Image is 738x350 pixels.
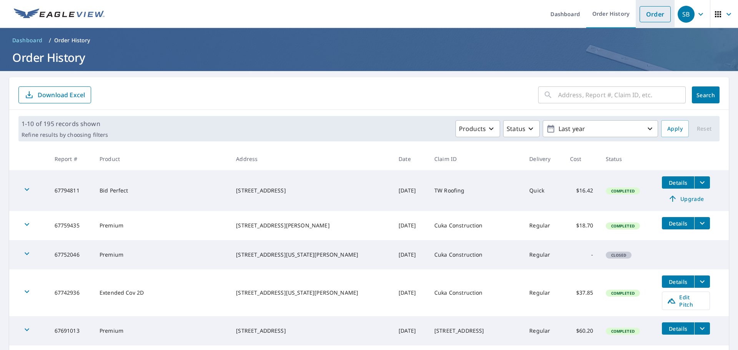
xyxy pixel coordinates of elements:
td: $16.42 [564,170,600,211]
nav: breadcrumb [9,34,729,46]
button: filesDropdownBtn-67759435 [694,217,710,229]
div: [STREET_ADDRESS][US_STATE][PERSON_NAME] [236,251,386,259]
th: Status [600,148,656,170]
td: Cuka Construction [428,269,523,316]
th: Report # [48,148,93,170]
button: detailsBtn-67794811 [662,176,694,189]
td: $18.70 [564,211,600,240]
span: Details [667,179,690,186]
img: EV Logo [14,8,105,20]
h1: Order History [9,50,729,65]
td: Cuka Construction [428,211,523,240]
th: Address [230,148,392,170]
td: Extended Cov 2D [93,269,230,316]
td: $60.20 [564,316,600,345]
li: / [49,36,51,45]
td: Regular [523,269,563,316]
th: Date [392,148,428,170]
td: - [564,240,600,269]
td: Premium [93,316,230,345]
td: 67752046 [48,240,93,269]
th: Claim ID [428,148,523,170]
div: [STREET_ADDRESS][PERSON_NAME] [236,222,386,229]
span: Dashboard [12,36,43,44]
span: Search [698,91,713,99]
button: filesDropdownBtn-67742936 [694,275,710,288]
p: Status [507,124,525,133]
span: Completed [607,328,639,334]
td: TW Roofing [428,170,523,211]
td: [DATE] [392,269,428,316]
span: Edit Pitch [667,294,705,308]
a: Upgrade [662,192,710,205]
td: [DATE] [392,316,428,345]
span: Completed [607,290,639,296]
button: detailsBtn-67691013 [662,322,694,335]
td: Premium [93,211,230,240]
span: Completed [607,223,639,229]
td: Bid Perfect [93,170,230,211]
a: Order [640,6,671,22]
span: Details [667,278,690,285]
div: [STREET_ADDRESS][US_STATE][PERSON_NAME] [236,289,386,297]
span: Closed [607,252,631,258]
span: Details [667,325,690,332]
p: Last year [555,122,645,136]
td: [DATE] [392,211,428,240]
button: detailsBtn-67742936 [662,275,694,288]
button: Download Excel [18,86,91,103]
input: Address, Report #, Claim ID, etc. [558,84,686,106]
button: filesDropdownBtn-67794811 [694,176,710,189]
td: [STREET_ADDRESS] [428,316,523,345]
button: Last year [543,120,658,137]
p: Refine results by choosing filters [22,131,108,138]
td: $37.85 [564,269,600,316]
span: Apply [667,124,683,134]
td: Cuka Construction [428,240,523,269]
p: Order History [54,36,90,44]
a: Dashboard [9,34,46,46]
td: Regular [523,240,563,269]
td: 67691013 [48,316,93,345]
th: Product [93,148,230,170]
td: [DATE] [392,170,428,211]
button: filesDropdownBtn-67691013 [694,322,710,335]
a: Edit Pitch [662,292,710,310]
div: SB [678,6,695,23]
th: Delivery [523,148,563,170]
span: Details [667,220,690,227]
p: Download Excel [38,91,85,99]
td: Regular [523,316,563,345]
td: Quick [523,170,563,211]
td: [DATE] [392,240,428,269]
span: Upgrade [667,194,705,203]
button: Products [455,120,500,137]
td: 67794811 [48,170,93,211]
div: [STREET_ADDRESS] [236,187,386,194]
button: Status [503,120,540,137]
p: 1-10 of 195 records shown [22,119,108,128]
td: Premium [93,240,230,269]
td: 67742936 [48,269,93,316]
th: Cost [564,148,600,170]
button: Apply [661,120,689,137]
span: Completed [607,188,639,194]
button: detailsBtn-67759435 [662,217,694,229]
td: 67759435 [48,211,93,240]
button: Search [692,86,720,103]
td: Regular [523,211,563,240]
div: [STREET_ADDRESS] [236,327,386,335]
p: Products [459,124,486,133]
